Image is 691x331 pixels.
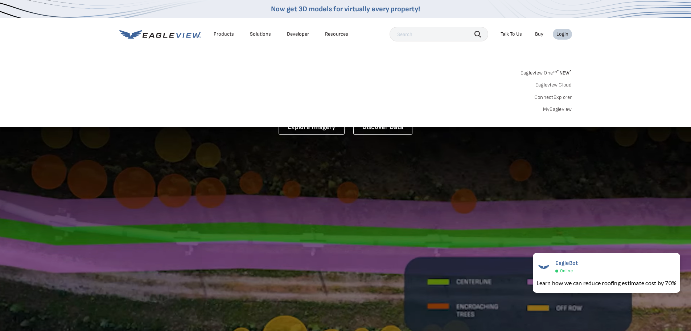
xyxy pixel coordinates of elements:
[556,31,568,37] div: Login
[535,82,572,88] a: Eagleview Cloud
[214,31,234,37] div: Products
[535,31,543,37] a: Buy
[271,5,420,13] a: Now get 3D models for virtually every property!
[390,27,488,41] input: Search
[557,70,572,76] span: NEW
[555,260,578,267] span: EagleBot
[353,120,412,135] a: Discover Data
[543,106,572,113] a: MyEagleview
[536,279,676,287] div: Learn how we can reduce roofing estimate cost by 70%
[560,268,573,274] span: Online
[250,31,271,37] div: Solutions
[501,31,522,37] div: Talk To Us
[534,94,572,101] a: ConnectExplorer
[287,31,309,37] a: Developer
[536,260,551,274] img: EagleBot
[279,120,345,135] a: Explore Imagery
[325,31,348,37] div: Resources
[521,68,572,76] a: Eagleview One™*NEW*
